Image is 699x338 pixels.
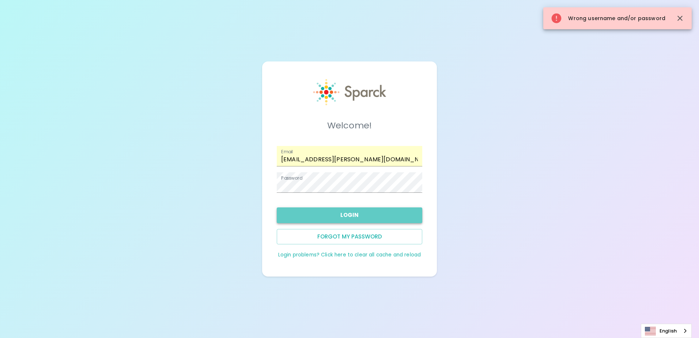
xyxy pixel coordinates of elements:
button: Forgot my password [277,229,422,244]
div: Wrong username and/or password [551,10,665,27]
h5: Welcome! [277,120,422,131]
div: Language [641,324,692,338]
aside: Language selected: English [641,324,692,338]
label: Email [281,149,293,155]
img: Sparck logo [313,79,386,105]
label: Password [281,175,302,181]
a: Login problems? Click here to clear all cache and reload [278,251,421,258]
a: English [641,324,691,338]
button: Login [277,207,422,223]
